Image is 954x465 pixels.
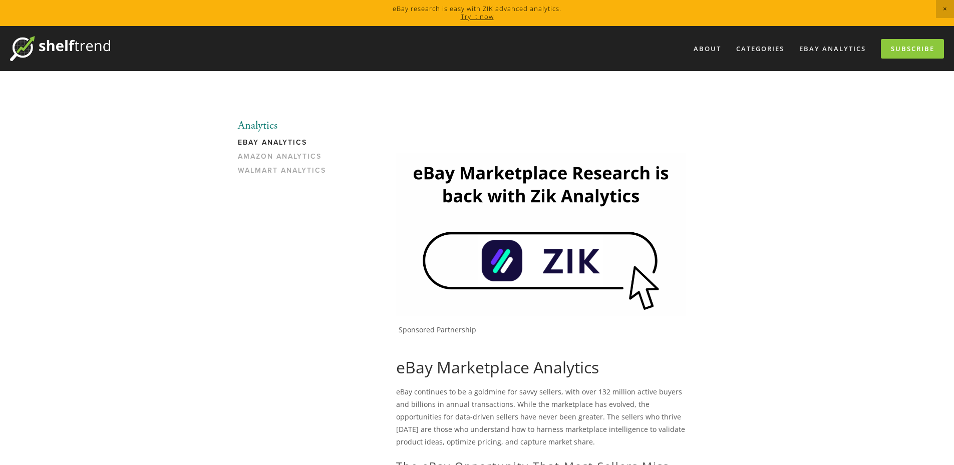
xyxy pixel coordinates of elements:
a: Walmart Analytics [238,166,334,180]
div: Categories [730,41,791,57]
li: Analytics [238,119,334,132]
h1: eBay Marketplace Analytics [396,358,686,377]
a: Try it now [461,12,494,21]
a: Amazon Analytics [238,152,334,166]
p: Sponsored Partnership [399,325,686,334]
img: ShelfTrend [10,36,110,61]
a: Subscribe [881,39,944,59]
p: eBay continues to be a goldmine for savvy sellers, with over 132 million active buyers and billio... [396,385,686,448]
a: eBay Analytics [793,41,872,57]
a: About [687,41,728,57]
img: Zik Analytics Sponsored Ad [396,153,686,316]
a: eBay Analytics [238,138,334,152]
